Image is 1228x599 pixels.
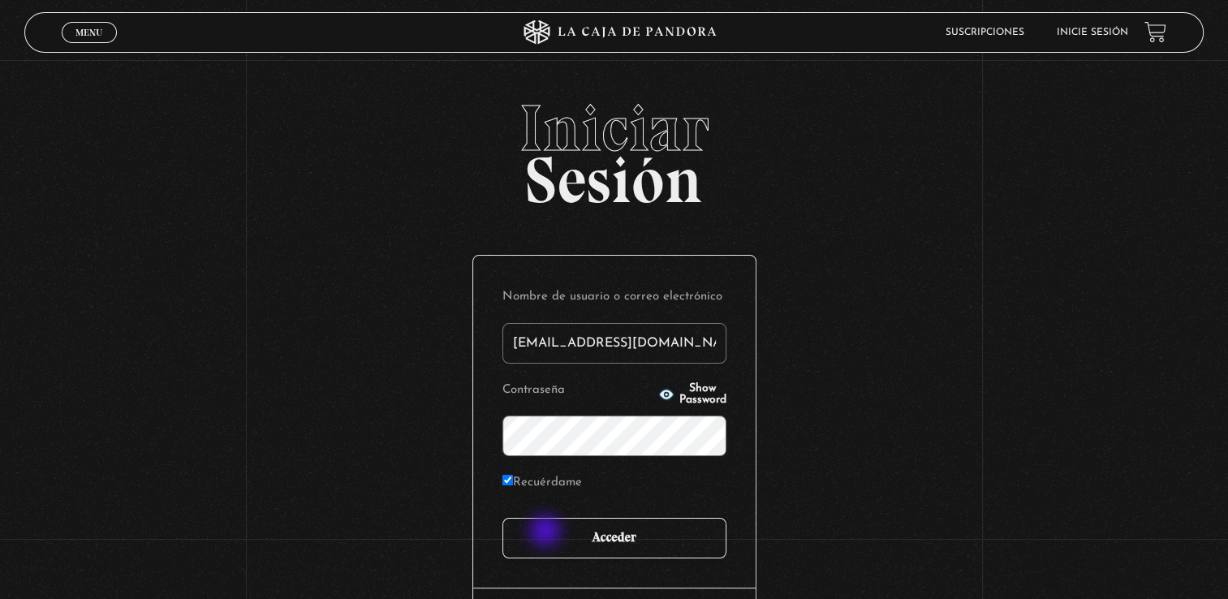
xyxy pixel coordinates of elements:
[70,41,108,53] span: Cerrar
[75,28,102,37] span: Menu
[1057,28,1128,37] a: Inicie sesión
[1144,21,1166,43] a: View your shopping cart
[502,475,513,485] input: Recuérdame
[946,28,1024,37] a: Suscripciones
[24,96,1204,200] h2: Sesión
[502,285,726,310] label: Nombre de usuario o correo electrónico
[24,96,1204,161] span: Iniciar
[679,383,726,406] span: Show Password
[502,471,582,496] label: Recuérdame
[502,378,653,403] label: Contraseña
[658,383,726,406] button: Show Password
[502,518,726,558] input: Acceder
